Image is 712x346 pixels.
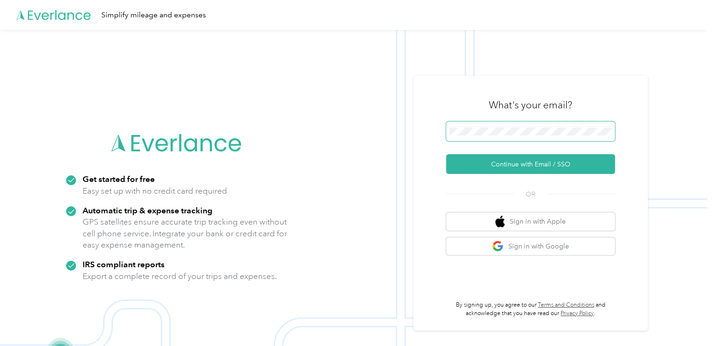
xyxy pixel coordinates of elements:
strong: IRS compliant reports [83,259,165,269]
strong: Get started for free [83,174,155,184]
div: Simplify mileage and expenses [101,9,206,21]
strong: Automatic trip & expense tracking [83,205,212,215]
img: google logo [492,241,504,252]
a: Terms and Conditions [538,301,594,308]
img: apple logo [495,216,505,227]
span: OR [514,189,547,199]
p: By signing up, you agree to our and acknowledge that you have read our . [446,301,615,317]
button: apple logoSign in with Apple [446,212,615,231]
p: Export a complete record of your trips and expenses. [83,271,277,282]
button: google logoSign in with Google [446,237,615,256]
a: Privacy Policy [561,310,594,317]
p: Easy set up with no credit card required [83,185,227,197]
button: Continue with Email / SSO [446,154,615,174]
h3: What's your email? [489,98,572,112]
p: GPS satellites ensure accurate trip tracking even without cell phone service. Integrate your bank... [83,216,288,251]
